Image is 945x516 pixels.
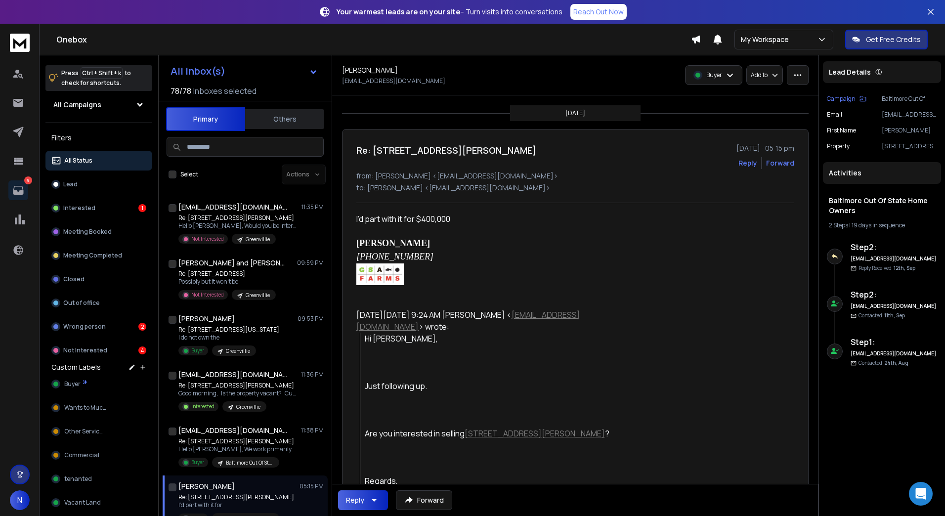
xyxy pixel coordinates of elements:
[191,347,204,354] p: Buyer
[178,426,287,435] h1: [EMAIL_ADDRESS][DOMAIN_NAME]
[356,263,404,285] img: AIorK4ysUBNHKL0sbmNqD3g64NjWZsMp-0UR0InHaB3OXv5V4g6moge3qTjKFqfQD-AyeREw2VOEgtjy3IuJE7mo7akFxBcUY...
[851,336,937,348] h6: Step 1 :
[180,171,198,178] label: Select
[45,198,152,218] button: Interested1
[63,252,122,259] p: Meeting Completed
[246,292,270,299] p: Greenvillie
[178,270,276,278] p: Re: [STREET_ADDRESS]
[859,359,908,367] p: Contacted
[741,35,793,44] p: My Workspace
[163,61,326,81] button: All Inbox(s)
[45,95,152,115] button: All Campaigns
[45,398,152,418] button: Wants to Much
[766,158,794,168] div: Forward
[882,95,937,103] p: Baltimore Out Of State Home Owners
[909,482,933,506] div: Open Intercom Messenger
[301,371,324,379] p: 11:36 PM
[866,35,921,44] p: Get Free Credits
[45,269,152,289] button: Closed
[829,221,935,229] div: |
[245,108,324,130] button: Others
[338,490,388,510] button: Reply
[882,142,937,150] p: [STREET_ADDRESS][PERSON_NAME]
[301,427,324,434] p: 11:38 PM
[166,107,245,131] button: Primary
[178,370,287,380] h1: [EMAIL_ADDRESS][DOMAIN_NAME]
[178,501,294,509] p: I’d part with it for
[45,246,152,265] button: Meeting Completed
[178,445,297,453] p: Hello [PERSON_NAME], We work primarily with
[45,341,152,360] button: Not Interested4
[191,459,204,466] p: Buyer
[64,451,99,459] span: Commercial
[570,4,627,20] a: Reach Out Now
[45,374,152,394] button: Buyer
[178,481,235,491] h1: [PERSON_NAME]
[298,315,324,323] p: 09:53 PM
[63,204,95,212] p: Interested
[859,312,905,319] p: Contacted
[138,323,146,331] div: 2
[337,7,562,17] p: – Turn visits into conversations
[396,490,452,510] button: Forward
[63,180,78,188] p: Lead
[301,203,324,211] p: 11:35 PM
[738,158,757,168] button: Reply
[178,493,294,501] p: Re: [STREET_ADDRESS][PERSON_NAME]
[171,66,225,76] h1: All Inbox(s)
[827,127,856,134] p: First Name
[191,291,224,299] p: Not Interested
[829,221,848,229] span: 2 Steps
[178,222,297,230] p: Hello [PERSON_NAME], Would you be interested
[178,382,297,389] p: Re: [STREET_ADDRESS][PERSON_NAME]
[852,221,905,229] span: 19 days in sequence
[236,403,260,411] p: Greenvillie
[63,275,85,283] p: Closed
[851,289,937,301] h6: Step 2 :
[64,428,106,435] span: Other Services
[342,65,398,75] h1: [PERSON_NAME]
[356,143,536,157] h1: Re: [STREET_ADDRESS][PERSON_NAME]
[851,350,937,357] h6: [EMAIL_ADDRESS][DOMAIN_NAME]
[226,459,273,467] p: Baltimore Out Of State Home Owners
[10,34,30,52] img: logo
[859,264,915,272] p: Reply Received
[823,162,941,184] div: Activities
[346,495,364,505] div: Reply
[178,202,287,212] h1: [EMAIL_ADDRESS][DOMAIN_NAME]
[63,299,100,307] p: Out of office
[178,314,235,324] h1: [PERSON_NAME]
[751,71,768,79] p: Add to
[851,302,937,310] h6: [EMAIL_ADDRESS][DOMAIN_NAME]
[882,127,937,134] p: [PERSON_NAME]
[827,111,842,119] p: Email
[138,346,146,354] div: 4
[64,157,92,165] p: All Status
[61,68,131,88] p: Press to check for shortcuts.
[45,174,152,194] button: Lead
[171,85,191,97] span: 78 / 78
[827,95,866,103] button: Campaign
[64,499,101,507] span: Vacant Land
[573,7,624,17] p: Reach Out Now
[45,151,152,171] button: All Status
[51,362,101,372] h3: Custom Labels
[342,77,445,85] p: [EMAIL_ADDRESS][DOMAIN_NAME]
[178,258,287,268] h1: [PERSON_NAME] and [PERSON_NAME]
[178,389,297,397] p: Good morning, Is the property vacant? Currently,
[53,100,101,110] h1: All Campaigns
[191,403,215,410] p: Interested
[63,346,107,354] p: Not Interested
[81,67,123,79] span: Ctrl + Shift + k
[884,312,905,319] span: 11th, Sep
[356,213,645,285] div: I’d part with it for $400,000
[45,422,152,441] button: Other Services
[226,347,250,355] p: Greenvillie
[356,309,645,333] div: [DATE][DATE] 9:24 AM [PERSON_NAME] < > wrote:
[8,180,28,200] a: 9
[337,7,460,16] strong: Your warmest leads are on your site
[45,222,152,242] button: Meeting Booked
[565,109,585,117] p: [DATE]
[45,445,152,465] button: Commercial
[297,259,324,267] p: 09:59 PM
